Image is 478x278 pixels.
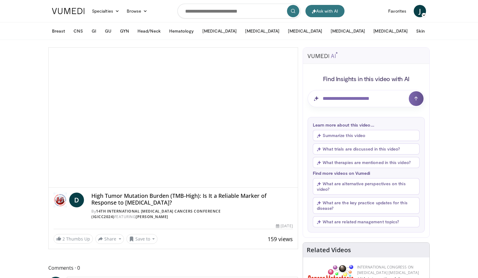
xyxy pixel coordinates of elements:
a: D [69,193,84,207]
a: International Congress on [MEDICAL_DATA] [MEDICAL_DATA] [357,264,419,275]
button: [MEDICAL_DATA] [327,25,368,37]
button: What are the key practice updates for this disease? [313,197,420,214]
button: Share [95,234,124,244]
button: Hematology [165,25,198,37]
input: Search topics, interventions [177,4,301,18]
button: Ask with AI [305,5,345,17]
button: GU [101,25,115,37]
h4: Related Videos [307,246,351,254]
p: Find more videos on Vumedi [313,170,420,176]
button: What therapies are mentioned in this video? [313,157,420,168]
h4: Find Insights in this video with AI [308,75,425,83]
button: [MEDICAL_DATA] [370,25,411,37]
div: [DATE] [276,223,293,229]
a: Favorites [384,5,410,17]
img: 14th International Gastrointestinal Cancers Conference (IGICC2024) [54,193,67,207]
a: 2 Thumbs Up [54,234,93,244]
button: GI [88,25,100,37]
button: CNS [70,25,86,37]
span: 2 [62,236,65,242]
button: Summarize this video [313,130,420,141]
button: What are alternative perspectives on this video? [313,178,420,195]
a: J [414,5,426,17]
a: 14th International [MEDICAL_DATA] Cancers Conference (IGICC2024) [91,209,221,219]
button: Breast [48,25,69,37]
img: vumedi-ai-logo.svg [308,52,338,58]
button: [MEDICAL_DATA] [241,25,283,37]
span: 159 views [268,235,293,243]
input: Question for AI [308,90,425,107]
a: [PERSON_NAME] [136,214,168,219]
button: Save to [126,234,158,244]
button: [MEDICAL_DATA] [199,25,240,37]
div: By FEATURING [91,209,293,220]
button: GYN [116,25,133,37]
button: What are related management topics? [313,216,420,227]
video-js: Video Player [49,48,298,188]
p: Learn more about this video... [313,122,420,127]
a: Specialties [88,5,123,17]
h4: High Tumor Mutation Burden (TMB-High): Is It a Reliable Marker of Response to [MEDICAL_DATA]? [91,193,293,206]
img: VuMedi Logo [52,8,85,14]
span: Comments 0 [48,264,298,272]
a: Browse [123,5,151,17]
button: What trials are discussed in this video? [313,143,420,155]
button: Head/Neck [134,25,164,37]
button: Skin [412,25,428,37]
button: [MEDICAL_DATA] [284,25,326,37]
